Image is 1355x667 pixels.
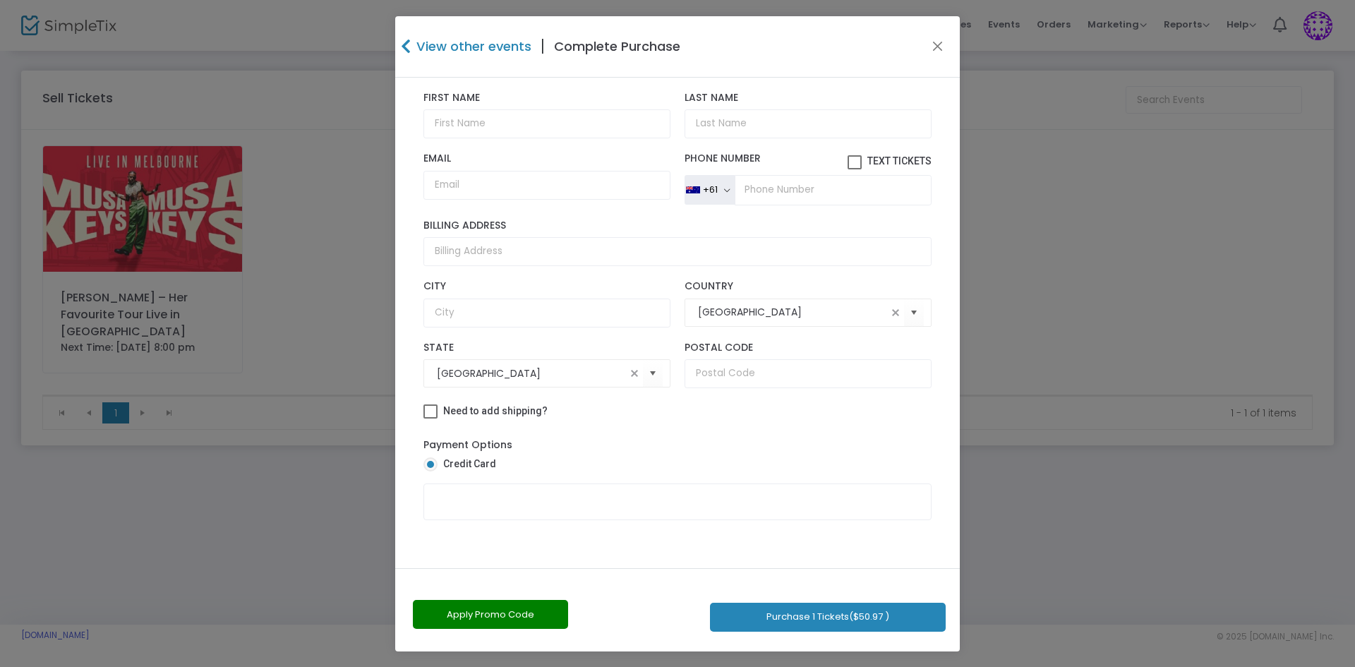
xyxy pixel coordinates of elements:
label: Phone Number [685,152,932,169]
input: Select Country [698,305,887,320]
span: Credit Card [438,457,496,471]
span: | [531,34,554,59]
button: Apply Promo Code [413,600,568,629]
label: Billing Address [423,220,932,232]
input: Billing Address [423,237,932,266]
label: Country [685,280,932,293]
label: Last Name [685,92,932,104]
span: Need to add shipping? [443,405,548,416]
button: Select [643,359,663,388]
input: Phone Number [735,175,932,205]
div: +61 [703,184,718,196]
input: Email [423,171,670,200]
label: City [423,280,670,293]
span: clear [626,365,643,382]
input: Postal Code [685,359,932,388]
label: Email [423,152,670,165]
label: Postal Code [685,342,932,354]
iframe: Secure credit card form [424,484,931,553]
span: Text Tickets [867,155,932,167]
input: Select State [437,366,626,381]
h4: Complete Purchase [554,37,680,56]
button: Close [929,37,947,56]
label: Payment Options [423,438,512,452]
button: Select [904,298,924,327]
h4: View other events [413,37,531,56]
button: Purchase 1 Tickets($50.97 ) [710,603,946,632]
span: clear [887,304,904,321]
input: Last Name [685,109,932,138]
label: State [423,342,670,354]
input: First Name [423,109,670,138]
label: First Name [423,92,670,104]
input: City [423,299,670,328]
button: +61 [685,175,735,205]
